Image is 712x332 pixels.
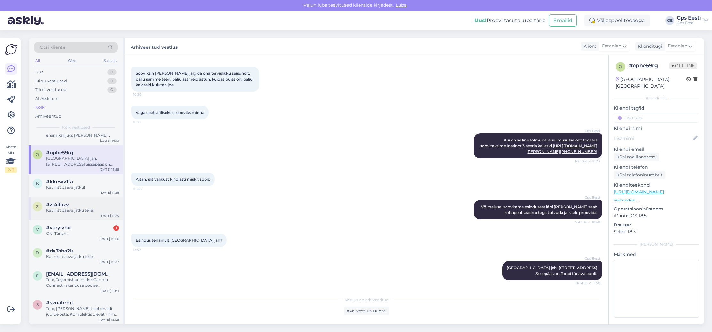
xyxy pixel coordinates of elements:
span: Nähtud ✓ 10:48 [575,220,600,225]
p: Safari 18.5 [614,228,699,235]
span: #zt4ifazv [46,202,69,208]
div: Kaunist päeva jätku! [46,184,119,190]
span: s [36,302,39,307]
div: 0 [107,69,117,75]
div: Tere, [PERSON_NAME] tuleb eraldi juurde osta. Komplektis olevat rihma vahetada kahjuks ei saa. [46,306,119,317]
span: Otsi kliente [40,44,65,51]
div: 0 [107,87,117,93]
input: Lisa nimi [614,135,692,142]
p: Kliendi nimi [614,125,699,132]
div: Kliendi info [614,95,699,101]
div: Ava vestlus uuesti [344,307,389,315]
a: [URL][DOMAIN_NAME][PERSON_NAME][PHONE_NUMBER] [526,143,597,154]
span: z [36,204,39,209]
span: Offline [669,62,697,69]
div: Uus [35,69,43,75]
p: Kliendi tag'id [614,105,699,112]
div: Klient [581,43,596,50]
span: Aitäh, siit valikust kindlasti miskit sobib [136,177,210,182]
div: Klienditugi [635,43,662,50]
span: #ophe59rg [46,150,73,156]
div: Kõik [35,104,44,111]
div: GE [665,16,674,25]
span: o [619,64,622,69]
p: Märkmed [614,251,699,258]
span: Kõik vestlused [62,124,90,130]
span: 10:20 [133,92,157,97]
span: 10:21 [133,120,157,124]
div: Kaunist päeva jätku teile! [46,208,119,213]
span: v [36,227,39,232]
p: iPhone OS 18.5 [614,212,699,219]
div: [GEOGRAPHIC_DATA], [GEOGRAPHIC_DATA] [616,76,686,89]
span: e [36,273,39,278]
div: Socials [102,56,118,65]
div: Arhiveeritud [35,113,61,120]
div: Minu vestlused [35,78,67,84]
div: [DATE] 10:56 [99,236,119,241]
span: Võimalusel soovitame esindusest läbi [PERSON_NAME] saab kohapeal seadmetega tutvuda ja käele proo... [481,204,598,215]
span: #svoahrml [46,300,73,306]
span: o [36,152,39,157]
span: Nähtud ✓ 10:23 [575,159,600,164]
span: k [36,181,39,186]
span: Gps Eesti [576,128,600,133]
div: Gps Eesti [677,15,701,21]
span: Vestlus on arhiveeritud [345,297,389,303]
span: 10:45 [133,186,157,191]
div: All [34,56,41,65]
span: Luba [394,2,409,8]
div: [DATE] 15:08 [99,317,119,322]
b: Uus! [474,17,487,23]
div: [DATE] 14:13 [100,138,119,143]
span: Sooviksin [PERSON_NAME] jälgida ona tervislikku seisundit, palju samme teen, palju astmeid astun,... [136,71,254,87]
p: Brauser [614,222,699,228]
span: #vcryivhd [46,225,71,231]
div: Gps Eesti [677,21,701,26]
span: [GEOGRAPHIC_DATA] jah, [STREET_ADDRESS] Sissepääs on Tondi tänava poolt. [507,265,597,276]
div: 0 [107,78,117,84]
div: Väljaspool tööaega [584,15,650,26]
span: Kui on selline tolmune ja kriimusutse oht tööl siis soovitaksime Instinct 3 seeria kellasid. [480,138,598,154]
div: [DATE] 10:11 [101,288,119,293]
span: Estonian [668,43,687,50]
span: Väga spetsiifiliseks ei sooviks minna [136,110,204,115]
input: Lisa tag [614,113,699,123]
p: Kliendi email [614,146,699,153]
div: # ophe59rg [629,62,669,70]
div: Küsi telefoninumbrit [614,171,665,179]
div: Web [66,56,77,65]
span: elarisoots@gmail.com [46,271,113,277]
span: Esindus teil ainult [GEOGRAPHIC_DATA] jah? [136,238,222,243]
div: [DATE] 11:36 [100,190,119,195]
p: Vaata edasi ... [614,197,699,203]
div: [DATE] 10:37 [99,260,119,264]
span: d [36,250,39,255]
div: [PERSON_NAME] [614,242,699,247]
div: Küsi meiliaadressi [614,153,659,161]
div: Vaata siia [5,144,17,173]
a: [URL][DOMAIN_NAME] [614,189,664,195]
div: Tere, Tegemist on hetkel Garmin Connect rakenduse poolse probleemiga. Algas see 12-13.08 Garmini ... [46,277,119,288]
span: Nähtud ✓ 13:58 [575,281,600,285]
div: Proovi tasuta juba täna: [474,17,546,24]
div: Kaunist päeva jätku teile! [46,254,119,260]
img: Askly Logo [5,43,17,55]
label: Arhiveeritud vestlus [131,42,178,51]
span: Gps Eesti [576,256,600,261]
span: Gps Eesti [576,195,600,200]
div: AI Assistent [35,96,59,102]
p: Operatsioonisüsteem [614,206,699,212]
div: 2 / 3 [5,167,17,173]
a: Gps EestiGps Eesti [677,15,708,26]
span: 13:57 [133,247,157,252]
p: Kliendi telefon [614,164,699,171]
div: Ok ! Tänan ! [46,231,119,236]
div: Tiimi vestlused [35,87,67,93]
button: Emailid [549,14,577,27]
div: [DATE] 11:35 [100,213,119,218]
div: [GEOGRAPHIC_DATA] jah, [STREET_ADDRESS] Sissepääs on Tondi tänava poolt. [46,156,119,167]
span: #dx7aha2k [46,248,73,254]
p: Klienditeekond [614,182,699,189]
div: 1 [113,225,119,231]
